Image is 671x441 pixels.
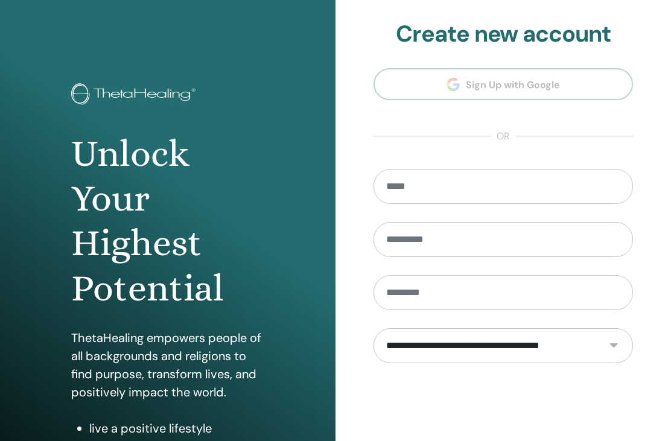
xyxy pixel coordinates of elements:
span: or [491,129,516,144]
li: live a positive lifestyle [89,419,265,437]
p: ThetaHealing empowers people of all backgrounds and religions to find purpose, transform lives, a... [71,329,265,401]
iframe: reCAPTCHA [412,381,595,428]
h1: Unlock Your Highest Potential [71,132,265,311]
h2: Create new account [374,21,633,48]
